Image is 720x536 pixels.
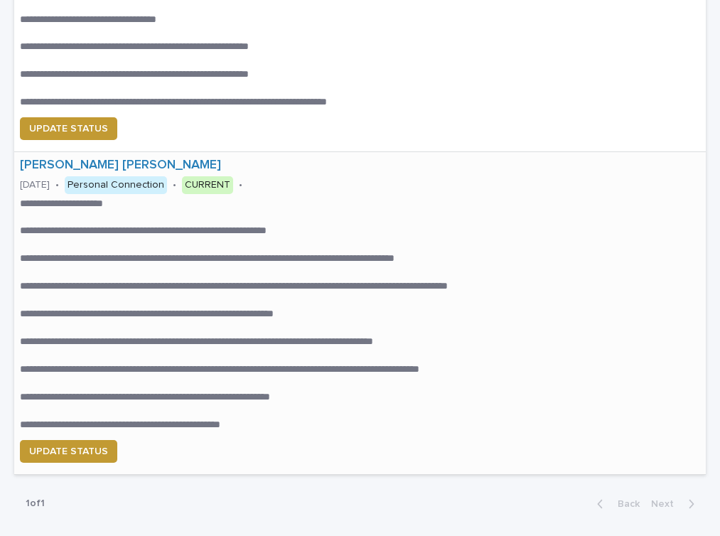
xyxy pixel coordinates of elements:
[609,499,640,509] span: Back
[20,117,117,140] button: UPDATE STATUS
[182,176,233,194] div: CURRENT
[586,498,645,510] button: Back
[651,499,682,509] span: Next
[55,179,59,191] p: •
[20,440,117,463] button: UPDATE STATUS
[65,176,167,194] div: Personal Connection
[239,179,242,191] p: •
[20,179,50,191] p: [DATE]
[20,158,221,173] a: [PERSON_NAME] [PERSON_NAME]
[14,486,56,521] p: 1 of 1
[29,122,108,136] span: UPDATE STATUS
[29,444,108,459] span: UPDATE STATUS
[645,498,706,510] button: Next
[173,179,176,191] p: •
